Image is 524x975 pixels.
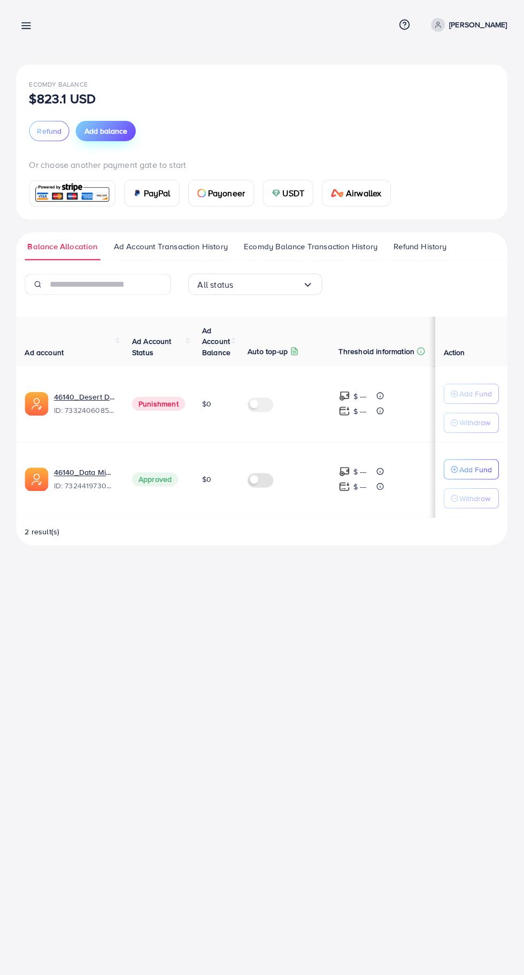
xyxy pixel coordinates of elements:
a: 46140_Desert Deals_1707208851286 [55,393,115,403]
span: Action [443,348,465,359]
a: 46140_Data Minds Ad Account_1705349398119 [55,468,115,479]
div: <span class='underline'>46140_Data Minds Ad Account_1705349398119</span></br>7324419730704596994 [55,468,115,493]
p: Add Fund [459,388,491,401]
span: All status [198,278,234,294]
span: PayPal [144,188,171,201]
button: Refund [30,122,70,143]
span: Ad Account Status [133,337,172,358]
span: Refund History [394,242,446,254]
span: ID: 7324419730704596994 [55,481,115,492]
p: $823.1 USD [30,94,97,106]
img: top-up amount [339,391,350,403]
img: top-up amount [339,406,350,418]
p: $ --- [353,391,367,404]
button: Withdraw [443,489,498,509]
img: card [134,190,142,199]
div: Search for option [189,275,322,296]
span: ID: 7332406085762301953 [55,406,115,417]
img: card [198,190,206,199]
button: Add balance [76,122,136,143]
a: cardUSDT [263,181,314,208]
p: $ --- [353,406,367,419]
span: Airwallex [346,188,381,201]
button: Add Fund [443,460,498,480]
a: [PERSON_NAME] [427,20,507,34]
a: cardPayoneer [189,181,255,208]
img: card [331,190,344,199]
input: Search for option [234,278,303,294]
span: Refund [38,127,62,138]
p: $ --- [353,466,367,479]
p: $ --- [353,481,367,494]
span: $0 [203,400,212,410]
p: Withdraw [459,417,490,430]
p: Or choose another payment gate to start [30,160,494,173]
p: Add Fund [459,464,491,477]
p: Threshold information [339,346,414,359]
img: top-up amount [339,482,350,493]
span: Balance Allocation [28,242,98,254]
button: Add Fund [443,385,498,405]
a: card [30,182,116,208]
span: Ecomdy Balance [30,81,88,90]
img: ic-ads-acc.e4c84228.svg [26,393,49,417]
span: Approved [133,473,179,487]
p: Auto top-up [248,346,288,359]
span: USDT [283,188,305,201]
span: Add balance [85,127,128,138]
span: Ad Account Transaction History [114,242,228,254]
img: card [272,190,281,199]
span: Payoneer [209,188,245,201]
span: 2 result(s) [26,527,60,538]
span: Ecomdy Balance Transaction History [244,242,377,254]
p: [PERSON_NAME] [449,20,507,33]
button: Withdraw [443,413,498,434]
img: ic-ads-acc.e4c84228.svg [26,469,49,492]
span: $0 [203,475,212,486]
a: cardPayPal [125,181,180,208]
span: Ad account [26,348,65,359]
img: card [34,183,112,206]
img: top-up amount [339,467,350,478]
span: Ad Account Balance [203,326,231,359]
iframe: Chat [479,927,516,967]
div: <span class='underline'>46140_Desert Deals_1707208851286</span></br>7332406085762301953 [55,393,115,417]
a: cardAirwallex [322,181,390,208]
p: Withdraw [459,493,490,505]
span: Punishment [133,398,186,412]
